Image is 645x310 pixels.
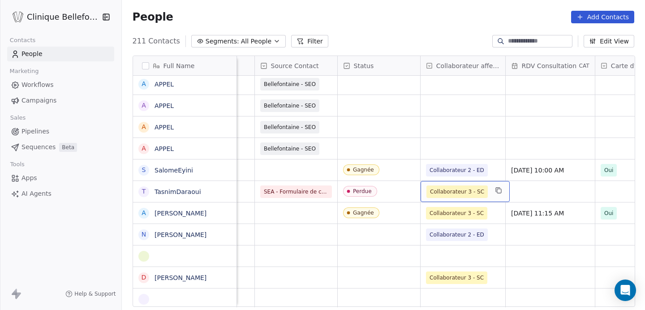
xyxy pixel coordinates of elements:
span: Help & Support [74,290,116,297]
a: SalomeEyini [155,167,193,174]
a: [PERSON_NAME] [155,231,206,238]
a: [PERSON_NAME] [155,274,206,281]
a: Campaigns [7,93,114,108]
span: [DATE] 10:00 AM [511,166,589,175]
a: Help & Support [65,290,116,297]
a: Pipelines [7,124,114,139]
span: Bellefontaine - SEO [264,144,316,153]
div: A [142,122,146,132]
span: Apps [21,173,37,183]
a: AI Agents [7,186,114,201]
div: Gagnée [353,210,374,216]
span: Oui [604,209,613,218]
div: S [142,165,146,175]
div: D [141,273,146,282]
div: Collaborateur affecté [421,56,505,75]
span: Status [354,61,374,70]
span: Contacts [6,34,39,47]
button: Add Contacts [571,11,634,23]
div: Open Intercom Messenger [615,280,636,301]
img: Logo_Bellefontaine_Black.png [13,12,23,22]
div: Gagnée [353,167,374,173]
span: People [21,49,43,59]
a: People [7,47,114,61]
div: Perdue [353,188,372,194]
div: grid [133,76,237,307]
span: Beta [59,143,77,152]
a: APPEL [155,102,174,109]
span: AI Agents [21,189,52,198]
span: Collaborateur 3 - SC [430,273,484,282]
span: Clinique Bellefontaine [27,11,100,23]
div: T [142,187,146,196]
span: Tools [6,158,28,171]
a: TasnimDaraoui [155,188,201,195]
button: Filter [291,35,328,47]
a: [PERSON_NAME] [155,210,206,217]
span: Sales [6,111,30,125]
span: Collaborateur 2 - ED [430,230,484,239]
span: Campaigns [21,96,56,105]
div: A [142,208,146,218]
span: Collaborateur 3 - SC [430,187,484,196]
div: A [142,101,146,110]
div: Source Contact [255,56,337,75]
div: Status [338,56,420,75]
span: Segments: [206,37,239,46]
button: Clinique Bellefontaine [11,9,96,25]
div: RDV ConsultationCAT [506,56,595,75]
span: CAT [579,62,589,69]
a: Apps [7,171,114,185]
span: People [133,10,173,24]
a: Workflows [7,77,114,92]
span: RDV Consultation [522,61,576,70]
span: Collaborateur 2 - ED [430,166,484,175]
span: All People [241,37,271,46]
span: SEA - Formulaire de contact [264,187,328,196]
span: Pipelines [21,127,49,136]
span: Marketing [6,65,43,78]
span: Collaborateur 3 - SC [430,209,484,218]
span: Workflows [21,80,54,90]
span: Bellefontaine - SEO [264,101,316,110]
span: Oui [604,166,613,175]
span: Bellefontaine - SEO [264,123,316,132]
a: SequencesBeta [7,140,114,155]
a: APPEL [155,145,174,152]
div: N [141,230,146,239]
span: Sequences [21,142,56,152]
span: Bellefontaine - SEO [264,80,316,89]
a: APPEL [155,124,174,131]
div: Full Name [133,56,236,75]
div: A [142,79,146,89]
span: 211 Contacts [133,36,180,47]
span: Source Contact [271,61,319,70]
span: 28.7 [177,166,249,175]
div: A [142,144,146,153]
a: APPEL [155,81,174,88]
button: Edit View [584,35,634,47]
span: [DATE] 11:15 AM [511,209,589,218]
span: Full Name [163,61,195,70]
span: Collaborateur affecté [436,61,500,70]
